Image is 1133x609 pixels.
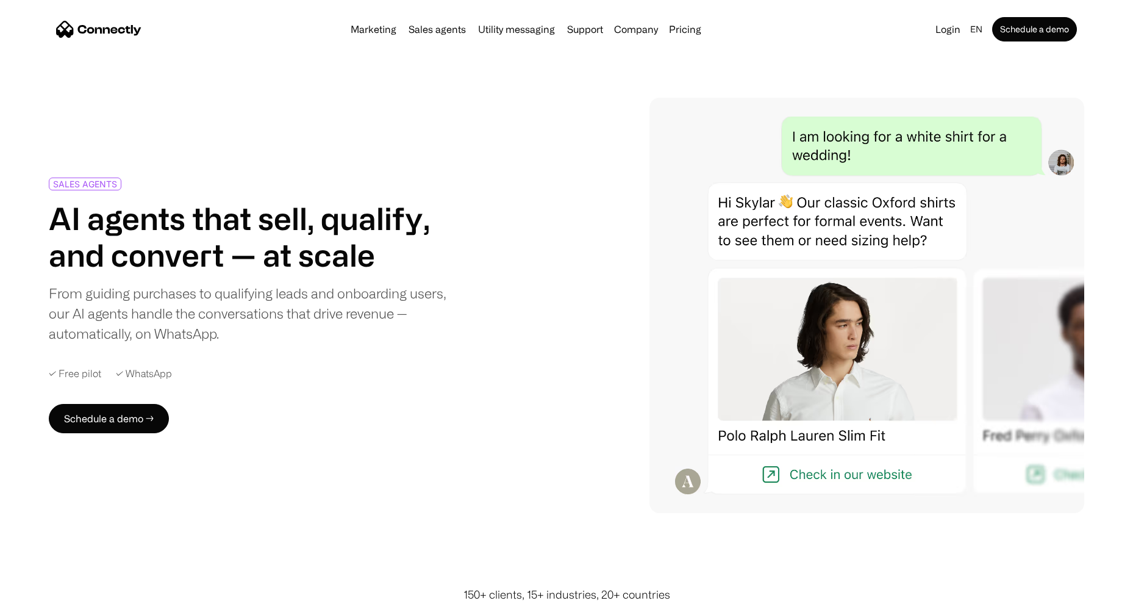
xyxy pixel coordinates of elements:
[53,179,117,189] div: SALES AGENTS
[116,368,172,380] div: ✓ WhatsApp
[346,24,401,34] a: Marketing
[473,24,560,34] a: Utility messaging
[24,588,73,605] ul: Language list
[992,17,1077,41] a: Schedule a demo
[49,283,449,344] div: From guiding purchases to qualifying leads and onboarding users, our AI agents handle the convers...
[12,586,73,605] aside: Language selected: English
[562,24,608,34] a: Support
[463,586,670,603] div: 150+ clients, 15+ industries, 20+ countries
[965,21,990,38] div: en
[664,24,706,34] a: Pricing
[614,21,658,38] div: Company
[931,21,965,38] a: Login
[49,404,169,433] a: Schedule a demo →
[49,368,101,380] div: ✓ Free pilot
[970,21,982,38] div: en
[610,21,662,38] div: Company
[56,20,141,38] a: home
[404,24,471,34] a: Sales agents
[49,200,449,273] h1: AI agents that sell, qualify, and convert — at scale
